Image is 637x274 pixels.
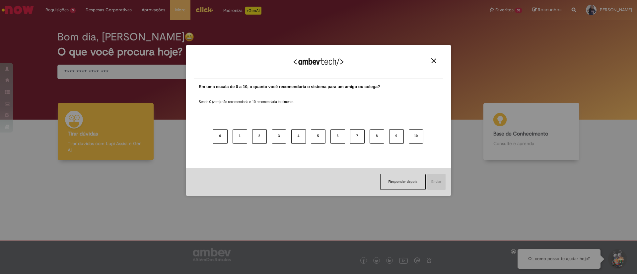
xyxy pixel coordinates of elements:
button: 9 [389,129,404,144]
img: Close [431,58,436,63]
button: 3 [272,129,286,144]
button: 0 [213,129,228,144]
button: Responder depois [380,174,426,190]
button: 2 [252,129,267,144]
img: Logo Ambevtech [294,58,343,66]
button: Close [429,58,438,64]
button: 1 [233,129,247,144]
button: 6 [330,129,345,144]
button: 5 [311,129,325,144]
button: 10 [409,129,423,144]
button: 7 [350,129,365,144]
button: 4 [291,129,306,144]
button: 8 [370,129,384,144]
label: Em uma escala de 0 a 10, o quanto você recomendaria o sistema para um amigo ou colega? [199,84,380,90]
label: Sendo 0 (zero) não recomendaria e 10 recomendaria totalmente. [199,92,294,104]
